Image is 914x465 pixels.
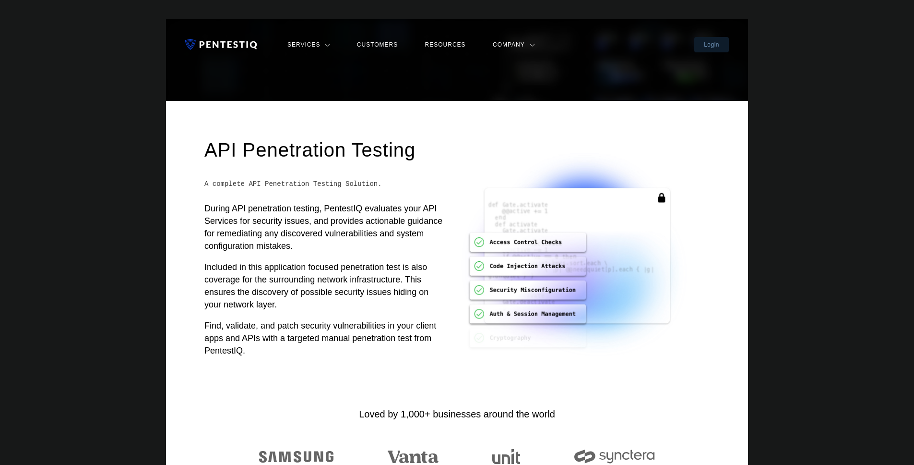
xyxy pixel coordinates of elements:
img: Unit Logo [492,449,520,464]
a: Resources [422,38,469,51]
h2: A complete API Penetration Testing Solution. [204,180,444,188]
p: During API penetration testing, PentestIQ evaluates your API Services for security issues, and pr... [204,202,444,252]
a: Company [490,38,537,51]
img: Samsung Logo [259,451,333,463]
h3: Loved by 1,000+ businesses around the world [204,409,710,420]
p: Included in this application focused penetration test is also coverage for the surrounding networ... [204,261,444,311]
a: Services [285,38,332,51]
a: Customers [354,38,401,51]
img: Synctera Logo [574,450,655,464]
a: Login [694,37,729,52]
img: pentestiq-secure-code.jpg [454,147,694,363]
img: Vanta Logo [388,451,439,463]
p: Find, validate, and patch security vulnerabilities in your client apps and APIs with a targeted m... [204,319,444,357]
h1: API Penetration Testing [204,139,444,161]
